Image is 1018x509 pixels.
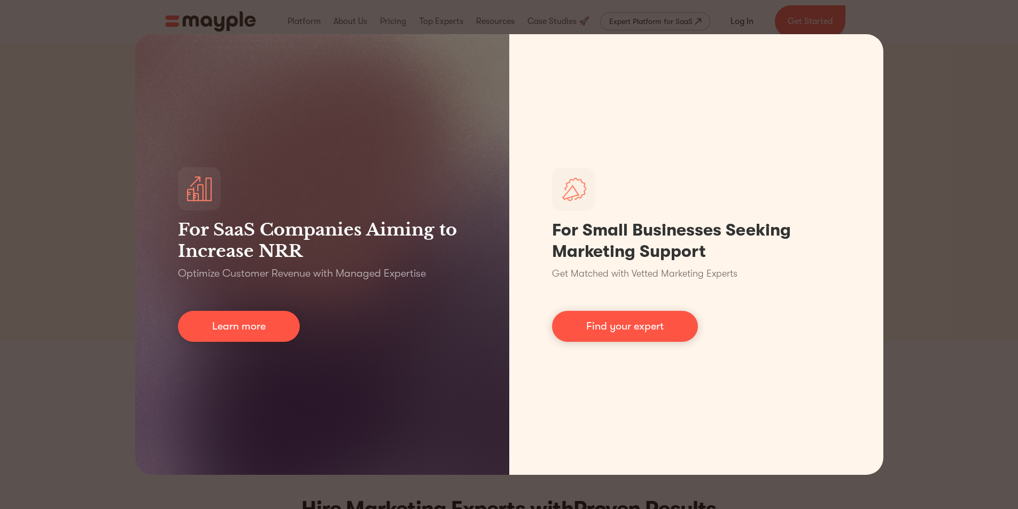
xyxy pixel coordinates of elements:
h1: For Small Businesses Seeking Marketing Support [552,220,841,262]
h3: For SaaS Companies Aiming to Increase NRR [178,219,467,262]
p: Optimize Customer Revenue with Managed Expertise [178,266,426,281]
a: Find your expert [552,311,698,342]
p: Get Matched with Vetted Marketing Experts [552,267,737,281]
a: Learn more [178,311,300,342]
